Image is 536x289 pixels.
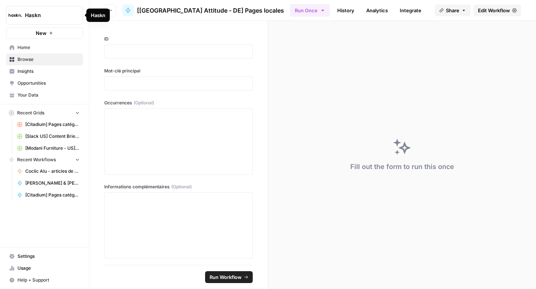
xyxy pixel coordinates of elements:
div: Haskn [91,12,105,19]
a: [Citadium] Pages catégorie [14,118,83,130]
span: [Slack US] Content Brief & Content Generation - Creation [25,133,80,140]
span: Recent Grids [17,110,44,116]
a: Usage [6,262,83,274]
span: [Citadium] Pages catégorie [25,121,80,128]
div: Fill out the form to run this once [350,162,454,172]
a: [Citadium] Pages catégorie [14,189,83,201]
a: Edit Workflow [473,4,521,16]
button: Share [435,4,470,16]
a: History [333,4,359,16]
span: Your Data [17,92,80,98]
a: Your Data [6,89,83,101]
button: Workspace: Haskn [6,6,83,25]
span: [Modani Furniture - US] Pages catégories - 1000 mots [25,145,80,152]
a: Settings [6,250,83,262]
span: New [36,29,47,37]
a: Opportunities [6,77,83,89]
span: Browse [17,56,80,63]
span: Opportunities [17,80,80,87]
span: Usage [17,265,80,272]
a: Insights [6,65,83,77]
a: Home [6,42,83,53]
img: Haskn Logo [9,9,22,22]
span: Home [17,44,80,51]
button: Recent Workflows [6,154,83,165]
a: [PERSON_NAME] & [PERSON_NAME] - Optimization pages for LLMs [14,177,83,189]
span: [Citadium] Pages catégorie [25,192,80,198]
a: Coclic Alu - articles de blog [14,165,83,177]
button: Help + Support [6,274,83,286]
span: (Optional) [171,184,192,190]
span: Share [446,7,459,14]
span: Settings [17,253,80,260]
a: Integrate [395,4,426,16]
label: Mot-clé principal [104,68,253,74]
span: Haskn [25,12,70,19]
span: [PERSON_NAME] & [PERSON_NAME] - Optimization pages for LLMs [25,180,80,186]
a: Analytics [362,4,392,16]
span: [[GEOGRAPHIC_DATA] Attitude - DE] Pages locales [137,6,284,15]
button: Recent Grids [6,107,83,118]
span: Recent Workflows [17,156,56,163]
button: Run Once [290,4,330,17]
a: [Modani Furniture - US] Pages catégories - 1000 mots [14,142,83,154]
a: Browse [6,53,83,65]
label: Informations complémentaires [104,184,253,190]
span: Help + Support [17,277,80,283]
span: Coclic Alu - articles de blog [25,168,80,175]
a: [[GEOGRAPHIC_DATA] Attitude - DE] Pages locales [122,4,284,16]
label: ID [104,36,253,42]
span: Insights [17,68,80,75]
span: (Optional) [134,100,154,106]
span: Run Workflow [210,273,242,281]
label: Occurrences [104,100,253,106]
button: New [6,27,83,39]
span: Edit Workflow [478,7,510,14]
button: Run Workflow [205,271,253,283]
a: [Slack US] Content Brief & Content Generation - Creation [14,130,83,142]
